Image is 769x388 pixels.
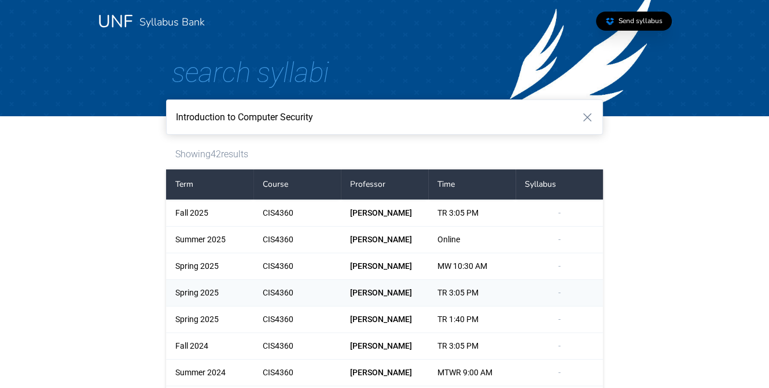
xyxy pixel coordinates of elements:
span: - [558,235,561,244]
div: CIS4360 [253,360,341,386]
div: [PERSON_NAME] [341,280,428,306]
div: TR 3:05 PM [428,333,516,359]
span: Send syllabus [619,16,663,25]
div: CIS4360 [253,333,341,359]
div: Fall 2024 [166,333,253,359]
div: TR 3:05 PM [428,200,516,226]
a: Syllabus Bank [139,15,205,29]
div: Spring 2025 [166,253,253,279]
div: Summer 2024 [166,360,253,386]
div: MTWR 9:00 AM [428,360,516,386]
span: - [558,315,561,324]
div: Professor [341,169,428,199]
div: Course [253,169,341,199]
input: Search for a course [166,99,603,135]
div: TR 3:05 PM [428,280,516,306]
div: [PERSON_NAME] [341,253,428,279]
div: [PERSON_NAME] [341,333,428,359]
div: Spring 2025 [166,306,253,332]
div: Syllabus [516,169,603,199]
span: Showing 42 results [175,149,248,160]
span: - [558,341,561,350]
div: [PERSON_NAME] [341,306,428,332]
span: - [558,261,561,271]
div: TR 1:40 PM [428,306,516,332]
div: Time [428,169,516,199]
div: [PERSON_NAME] [341,200,428,226]
div: CIS4360 [253,253,341,279]
a: UNF [98,10,133,34]
span: - [558,288,561,297]
span: - [558,208,561,217]
div: Summer 2025 [166,227,253,253]
div: Fall 2025 [166,200,253,226]
div: Online [428,227,516,253]
div: Term [166,169,253,199]
div: CIS4360 [253,200,341,226]
span: Search Syllabi [172,56,329,89]
div: CIS4360 [253,227,341,253]
span: - [558,368,561,377]
div: Spring 2025 [166,280,253,306]
div: CIS4360 [253,280,341,306]
div: [PERSON_NAME] [341,227,428,253]
div: MW 10:30 AM [428,253,516,279]
a: Send syllabus [596,12,672,31]
div: [PERSON_NAME] [341,360,428,386]
div: CIS4360 [253,306,341,332]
